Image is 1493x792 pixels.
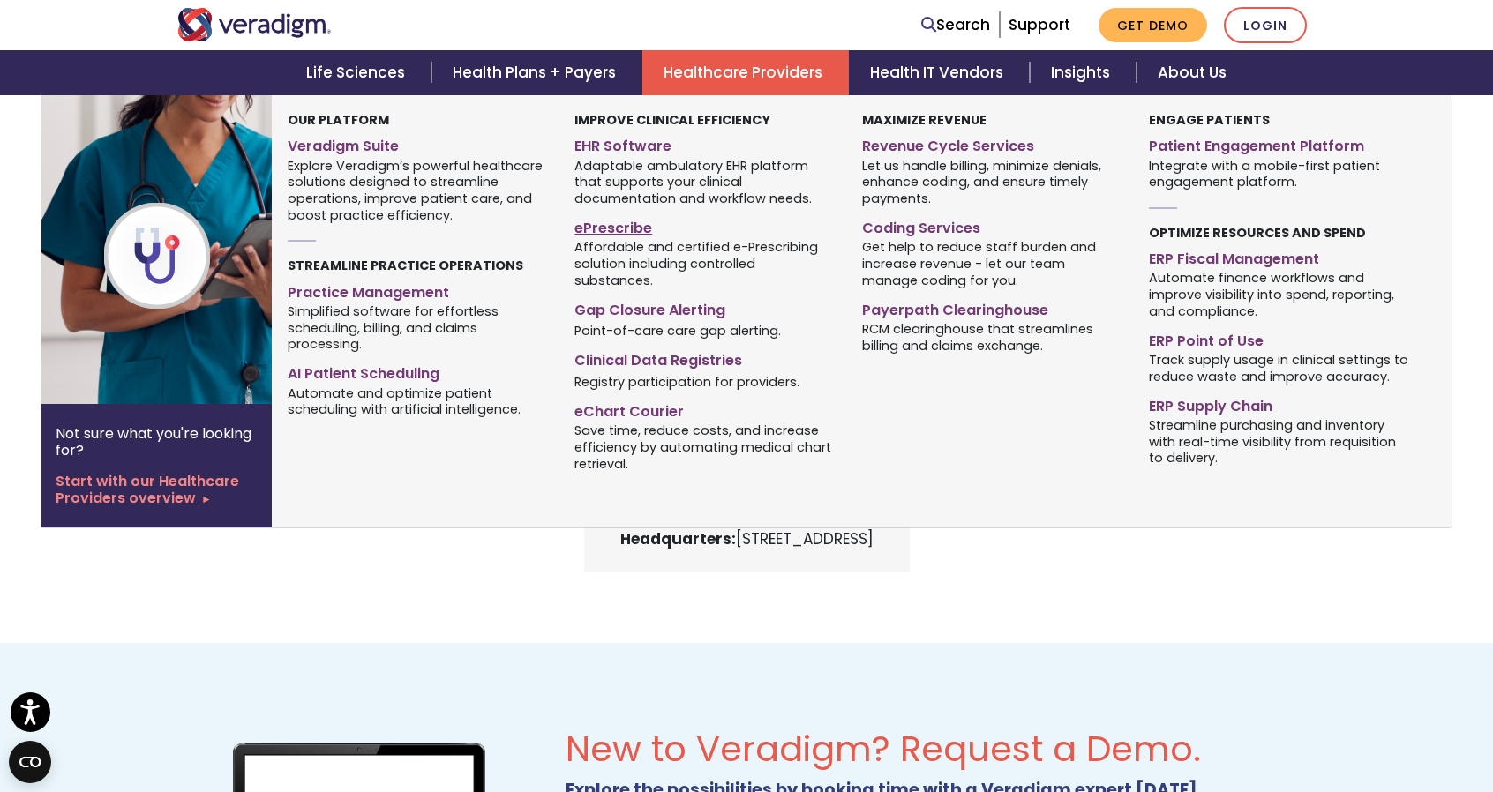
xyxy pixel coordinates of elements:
a: Patient Engagement Platform [1149,131,1409,156]
a: eChart Courier [574,396,835,422]
a: Health Plans + Payers [431,50,642,95]
a: Search [921,13,990,37]
strong: Our Platform [288,111,389,129]
span: Let us handle billing, minimize denials, enhance coding, and ensure timely payments. [862,156,1122,207]
strong: Engage Patients [1149,111,1270,129]
strong: Improve Clinical Efficiency [574,111,770,129]
a: AI Patient Scheduling [288,358,548,384]
a: ePrescribe [574,213,835,238]
a: Coding Services [862,213,1122,238]
p: [STREET_ADDRESS] [605,527,889,551]
a: Payerpath Clearinghouse [862,295,1122,320]
span: Affordable and certified e-Prescribing solution including controlled substances. [574,238,835,289]
span: Automate finance workflows and improve visibility into spend, reporting, and compliance. [1149,269,1409,320]
span: Point-of-care care gap alerting. [574,322,781,340]
iframe: Drift Chat Widget [1405,704,1472,771]
button: Open CMP widget [9,741,51,783]
a: Veradigm Suite [288,131,548,156]
img: Veradigm logo [177,8,332,41]
a: Start with our Healthcare Providers overview [56,473,258,506]
strong: Streamline Practice Operations [288,257,523,274]
a: ERP Point of Use [1149,325,1409,351]
a: About Us [1137,50,1248,95]
a: Revenue Cycle Services [862,131,1122,156]
a: Get Demo [1099,8,1207,42]
span: Simplified software for effortless scheduling, billing, and claims processing. [288,302,548,353]
a: Insights [1030,50,1137,95]
span: Automate and optimize patient scheduling with artificial intelligence. [288,384,548,418]
span: Get help to reduce staff burden and increase revenue - let our team manage coding for you. [862,238,1122,289]
strong: Optimize Resources and Spend [1149,224,1366,242]
a: ERP Supply Chain [1149,391,1409,416]
span: Integrate with a mobile-first patient engagement platform. [1149,156,1409,191]
a: Gap Closure Alerting [574,295,835,320]
a: Clinical Data Registries [574,345,835,370]
span: Adaptable ambulatory EHR platform that supports your clinical documentation and workflow needs. [574,156,835,207]
span: Track supply usage in clinical settings to reduce waste and improve accuracy. [1149,350,1409,385]
a: Support [1009,14,1070,35]
span: Explore Veradigm’s powerful healthcare solutions designed to streamline operations, improve patie... [288,156,548,223]
span: Streamline purchasing and inventory with real-time visibility from requisition to delivery. [1149,415,1409,467]
span: Save time, reduce costs, and increase efficiency by automating medical chart retrieval. [574,422,835,473]
span: RCM clearinghouse that streamlines billing and claims exchange. [862,319,1122,354]
p: Not sure what you're looking for? [56,425,258,459]
a: EHR Software [574,131,835,156]
a: Health IT Vendors [849,50,1030,95]
h2: New to Veradigm? Request a Demo. [566,728,1316,770]
a: Login [1224,7,1307,43]
span: Registry participation for providers. [574,372,799,390]
a: Healthcare Providers [642,50,849,95]
a: Practice Management [288,277,548,303]
strong: Headquarters: [620,528,736,549]
a: Life Sciences [285,50,431,95]
img: Healthcare Provider [41,95,326,404]
strong: Maximize Revenue [862,111,987,129]
a: ERP Fiscal Management [1149,243,1409,269]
